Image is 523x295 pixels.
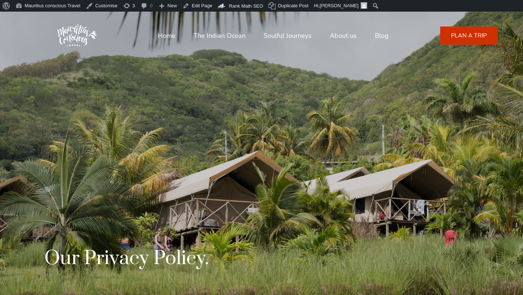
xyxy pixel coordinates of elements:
[440,27,498,45] a: PLAN A TRIP
[375,27,389,44] a: Blog
[44,247,209,270] h1: Our Privacy Policy.
[194,27,246,44] a: The Indian Ocean
[320,3,358,8] span: [PERSON_NAME]
[330,27,357,44] a: About us
[229,3,263,9] span: Rank Math SEO
[264,27,312,44] a: Soulful Journeys
[158,27,175,44] a: Home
